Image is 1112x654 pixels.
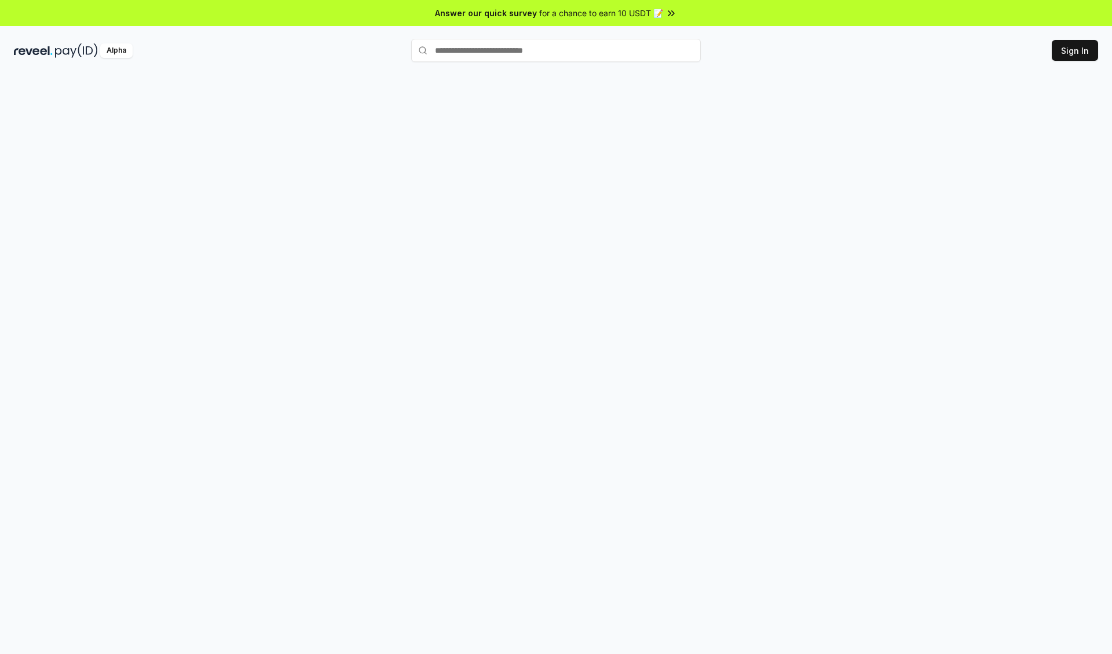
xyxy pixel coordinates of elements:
button: Sign In [1052,40,1098,61]
img: reveel_dark [14,43,53,58]
span: Answer our quick survey [435,7,537,19]
img: pay_id [55,43,98,58]
span: for a chance to earn 10 USDT 📝 [539,7,663,19]
div: Alpha [100,43,133,58]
